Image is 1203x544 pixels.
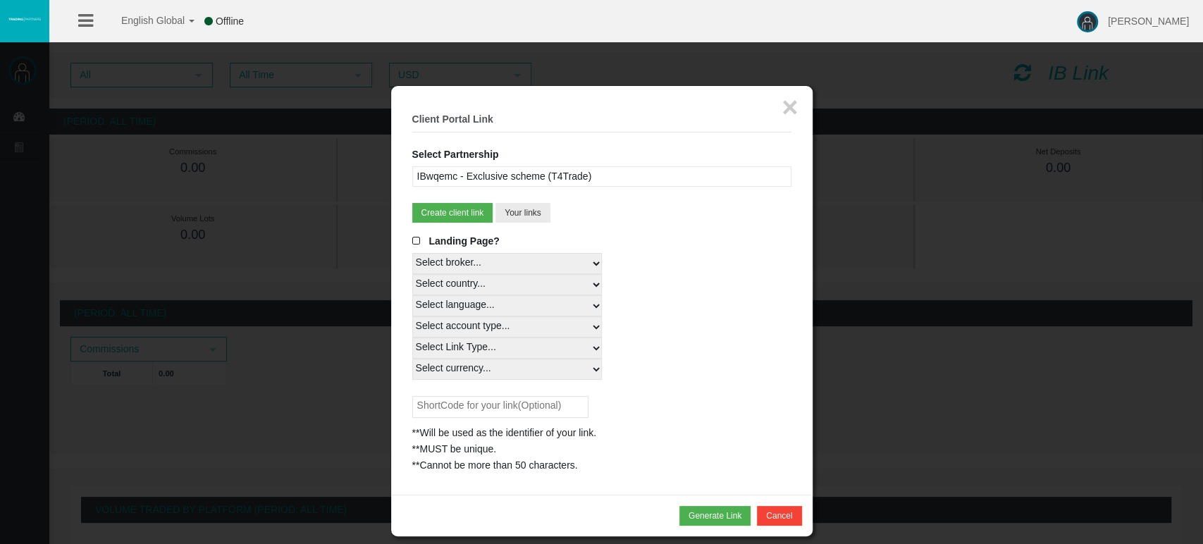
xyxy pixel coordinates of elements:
span: English Global [103,15,185,26]
button: Your links [495,203,550,223]
div: **Will be used as the identifier of your link. [412,425,791,441]
button: Cancel [757,506,801,526]
div: **Cannot be more than 50 characters. [412,457,791,474]
div: IBwqemc - Exclusive scheme (T4Trade) [412,166,791,187]
div: **MUST be unique. [412,441,791,457]
span: Offline [216,16,244,27]
input: ShortCode for your link(Optional) [412,396,588,418]
span: Landing Page? [428,235,499,247]
img: logo.svg [7,16,42,22]
button: Generate Link [679,506,751,526]
b: Client Portal Link [412,113,493,125]
button: × [782,93,798,121]
button: Create client link [412,203,493,223]
label: Select Partnership [412,147,499,163]
img: user-image [1077,11,1098,32]
span: [PERSON_NAME] [1108,16,1189,27]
